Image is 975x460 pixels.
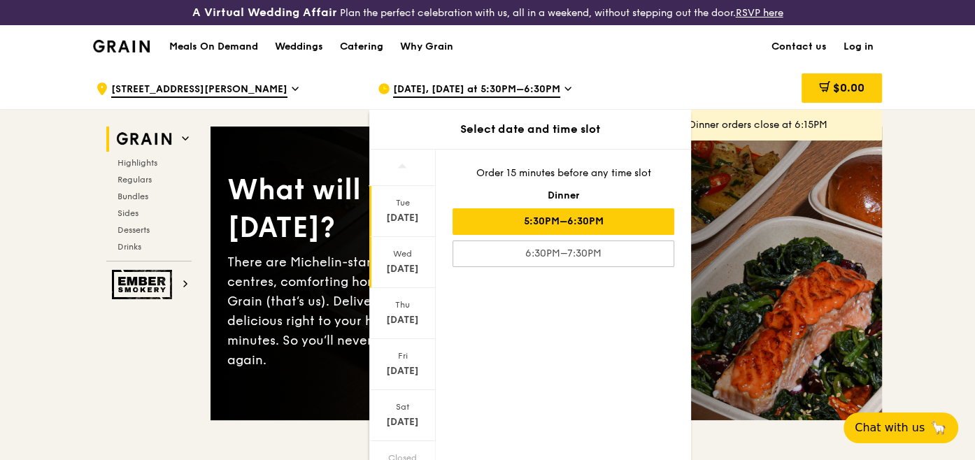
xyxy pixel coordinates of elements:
a: Catering [332,26,392,68]
div: [DATE] [371,364,434,378]
div: Select date and time slot [369,121,691,138]
div: [DATE] [371,211,434,225]
span: [DATE], [DATE] at 5:30PM–6:30PM [393,82,560,98]
button: Chat with us🦙 [844,412,958,443]
div: Sat [371,401,434,412]
img: Grain [93,40,150,52]
span: [STREET_ADDRESS][PERSON_NAME] [111,82,287,98]
div: [DATE] [371,313,434,327]
a: RSVP here [735,7,783,19]
span: $0.00 [833,81,864,94]
div: Fri [371,350,434,361]
h1: Meals On Demand [169,40,258,54]
div: 6:30PM–7:30PM [453,240,674,267]
div: Catering [340,26,383,68]
span: Desserts [118,225,150,235]
span: Chat with us [855,419,925,436]
div: Order 15 minutes before any time slot [453,166,674,180]
span: Regulars [118,175,152,185]
div: Tue [371,197,434,208]
span: 🦙 [930,419,947,436]
div: Dinner [453,189,674,203]
span: Drinks [118,242,141,252]
a: GrainGrain [93,24,150,66]
div: Why Grain [400,26,453,68]
div: Wed [371,248,434,259]
h3: A Virtual Wedding Affair [192,6,336,20]
a: Weddings [266,26,332,68]
a: Contact us [763,26,835,68]
span: Bundles [118,192,148,201]
a: Why Grain [392,26,462,68]
div: What will you eat [DATE]? [227,171,546,247]
div: Weddings [275,26,323,68]
span: Highlights [118,158,157,168]
img: Ember Smokery web logo [112,270,176,299]
div: Thu [371,299,434,310]
div: 5:30PM–6:30PM [453,208,674,235]
div: Plan the perfect celebration with us, all in a weekend, without stepping out the door. [162,6,812,20]
a: Log in [835,26,882,68]
div: [DATE] [371,415,434,429]
div: [DATE] [371,262,434,276]
img: Grain web logo [112,127,176,152]
div: There are Michelin-star restaurants, hawker centres, comforting home-cooked classics… and Grain (... [227,252,546,370]
div: Dinner orders close at 6:15PM [689,118,871,132]
span: Sides [118,208,138,218]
